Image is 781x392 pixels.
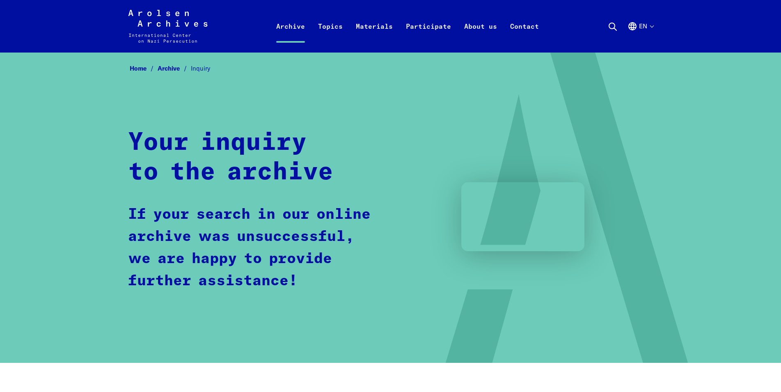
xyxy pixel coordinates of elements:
[128,131,333,185] strong: Your inquiry to the archive
[128,62,653,75] nav: Breadcrumb
[191,64,210,72] span: Inquiry
[458,20,504,53] a: About us
[504,20,545,53] a: Contact
[628,21,653,51] button: English, language selection
[270,10,545,43] nav: Primary
[270,20,311,53] a: Archive
[311,20,349,53] a: Topics
[399,20,458,53] a: Participate
[128,204,376,292] p: If your search in our online archive was unsuccessful, we are happy to provide further assistance!
[158,64,191,72] a: Archive
[130,64,158,72] a: Home
[349,20,399,53] a: Materials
